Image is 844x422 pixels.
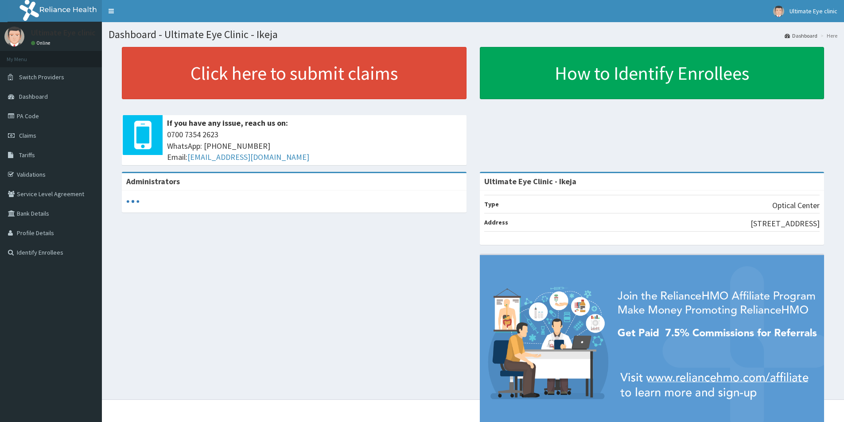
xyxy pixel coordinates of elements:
span: 0700 7354 2623 WhatsApp: [PHONE_NUMBER] Email: [167,129,462,163]
p: Optical Center [772,200,820,211]
span: Switch Providers [19,73,64,81]
span: Dashboard [19,93,48,101]
b: Address [484,218,508,226]
p: Ultimate Eye clinic [31,29,96,37]
b: If you have any issue, reach us on: [167,118,288,128]
span: Tariffs [19,151,35,159]
span: Claims [19,132,36,139]
h1: Dashboard - Ultimate Eye Clinic - Ikeja [109,29,837,40]
a: How to Identify Enrollees [480,47,825,99]
strong: Ultimate Eye Clinic - Ikeja [484,176,576,186]
span: Ultimate Eye clinic [790,7,837,15]
svg: audio-loading [126,195,140,208]
img: User Image [773,6,784,17]
a: Click here to submit claims [122,47,467,99]
b: Type [484,200,499,208]
a: Dashboard [785,32,817,39]
a: [EMAIL_ADDRESS][DOMAIN_NAME] [187,152,309,162]
a: Online [31,40,52,46]
p: [STREET_ADDRESS] [751,218,820,229]
b: Administrators [126,176,180,186]
img: User Image [4,27,24,46]
li: Here [818,32,837,39]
